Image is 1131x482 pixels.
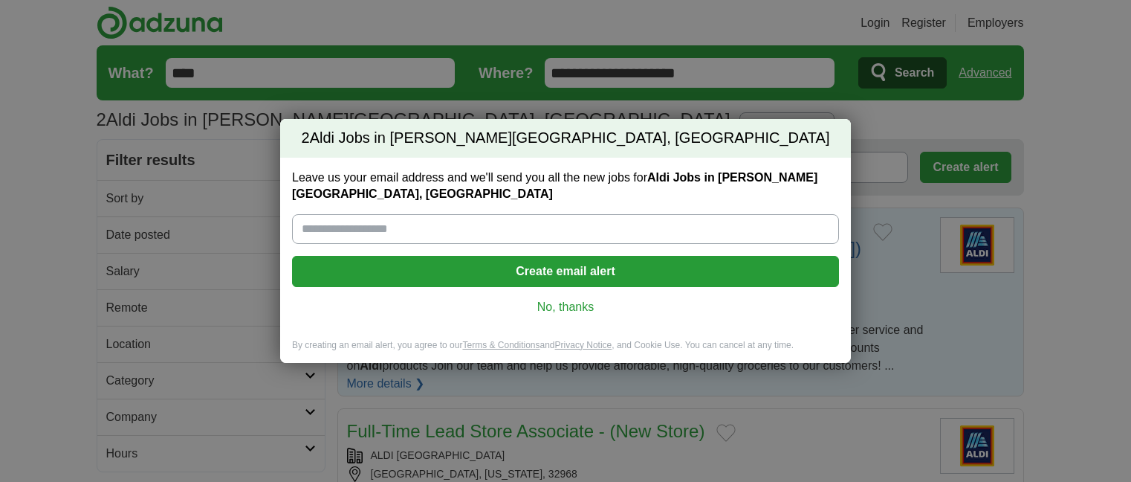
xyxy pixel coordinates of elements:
[555,340,612,350] a: Privacy Notice
[462,340,539,350] a: Terms & Conditions
[302,128,310,149] span: 2
[292,256,839,287] button: Create email alert
[292,171,817,200] strong: Aldi Jobs in [PERSON_NAME][GEOGRAPHIC_DATA], [GEOGRAPHIC_DATA]
[304,299,827,315] a: No, thanks
[292,170,839,202] label: Leave us your email address and we'll send you all the new jobs for
[280,339,851,364] div: By creating an email alert, you agree to our and , and Cookie Use. You can cancel at any time.
[280,119,851,158] h2: Aldi Jobs in [PERSON_NAME][GEOGRAPHIC_DATA], [GEOGRAPHIC_DATA]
